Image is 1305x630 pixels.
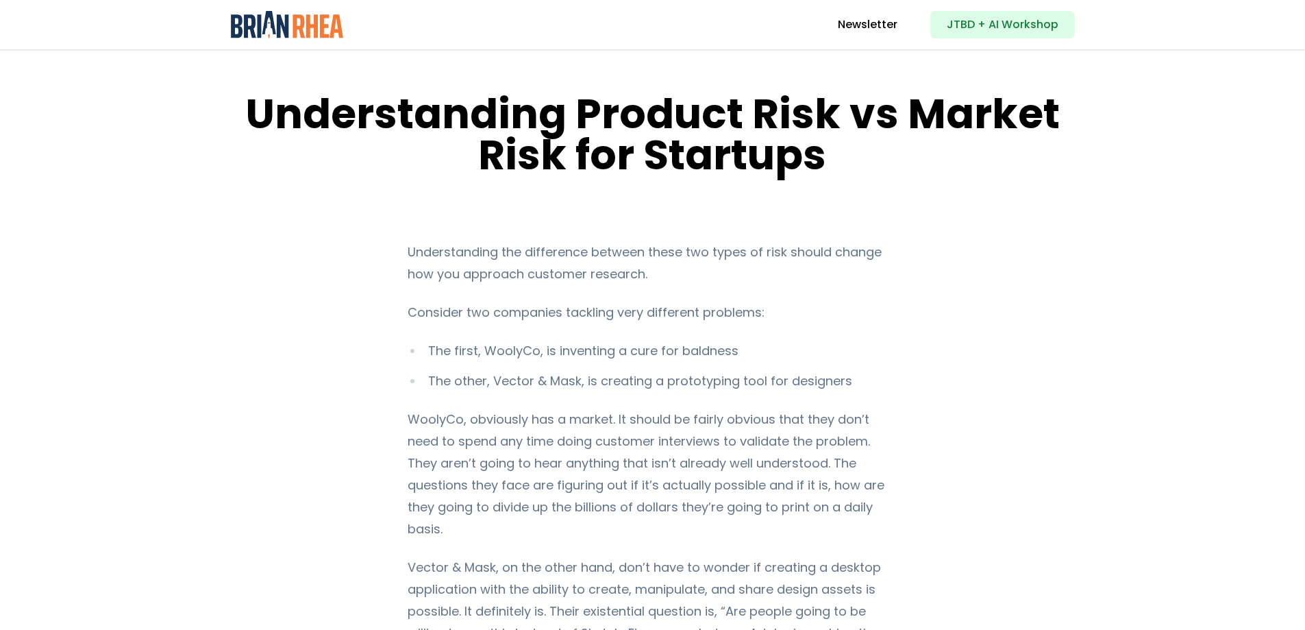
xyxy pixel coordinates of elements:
a: Newsletter [838,16,897,33]
p: Understanding the difference between these two types of risk should change how you approach custo... [408,241,897,285]
li: The first, WoolyCo, is inventing a cure for baldness [408,340,897,362]
a: JTBD + AI Workshop [930,11,1075,38]
h1: Understanding Product Risk vs Market Risk for Startups [218,93,1088,175]
p: Consider two companies tackling very different problems: [408,302,897,324]
li: The other, Vector & Mask, is creating a prototyping tool for designers [408,370,897,392]
p: WoolyCo, obviously has a market. It should be fairly obvious that they don’t need to spend any ti... [408,409,897,540]
img: Brian Rhea [231,11,344,38]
